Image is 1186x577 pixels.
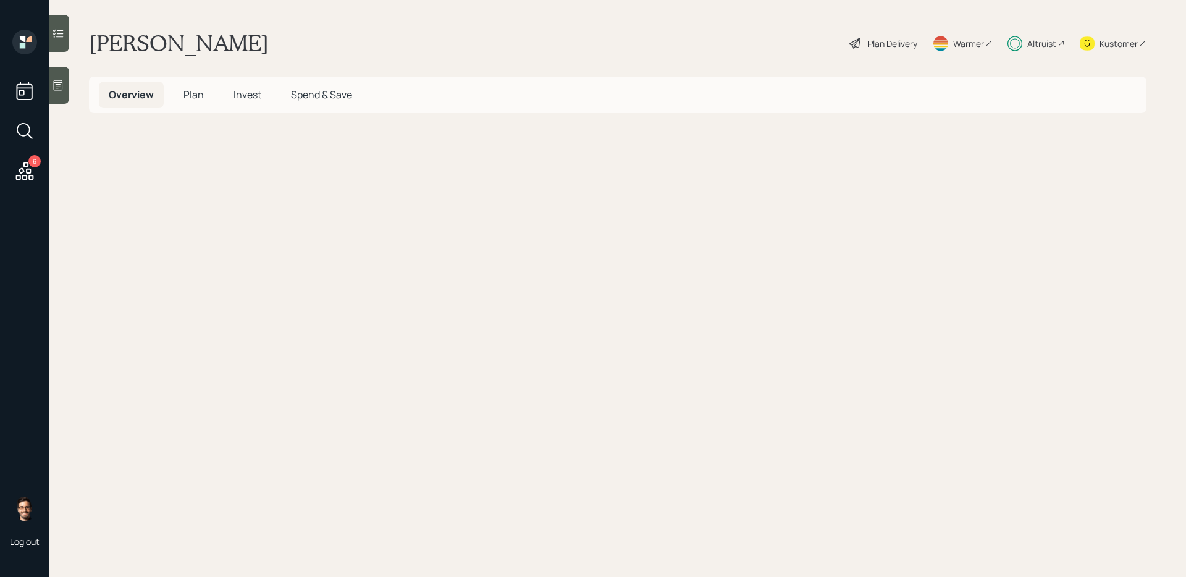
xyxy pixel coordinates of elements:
h1: [PERSON_NAME] [89,30,269,57]
div: 6 [28,155,41,167]
span: Plan [183,88,204,101]
span: Spend & Save [291,88,352,101]
div: Plan Delivery [868,37,917,50]
div: Warmer [953,37,984,50]
img: sami-boghos-headshot.png [12,496,37,521]
div: Kustomer [1100,37,1138,50]
div: Log out [10,536,40,547]
div: Altruist [1027,37,1056,50]
span: Invest [233,88,261,101]
span: Overview [109,88,154,101]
